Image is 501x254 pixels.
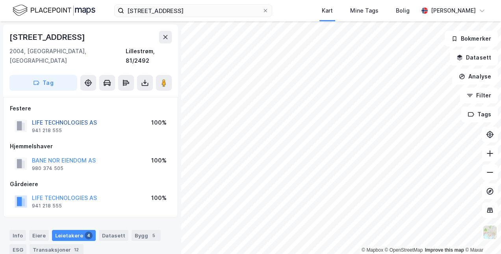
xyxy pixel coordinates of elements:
[99,230,128,241] div: Datasett
[126,47,172,65] div: Lillestrøm, 81/2492
[431,6,476,15] div: [PERSON_NAME]
[462,216,501,254] iframe: Chat Widget
[9,47,126,65] div: 2004, [GEOGRAPHIC_DATA], [GEOGRAPHIC_DATA]
[52,230,96,241] div: Leietakere
[425,247,464,253] a: Improve this map
[10,179,171,189] div: Gårdeiere
[396,6,410,15] div: Bolig
[461,106,498,122] button: Tags
[32,203,62,209] div: 941 218 555
[124,5,262,17] input: Søk på adresse, matrikkel, gårdeiere, leietakere eller personer
[151,156,167,165] div: 100%
[9,75,77,91] button: Tag
[460,88,498,103] button: Filter
[452,69,498,84] button: Analyse
[10,104,171,113] div: Festere
[85,232,93,239] div: 4
[13,4,95,17] img: logo.f888ab2527a4732fd821a326f86c7f29.svg
[72,246,80,254] div: 12
[151,193,167,203] div: 100%
[132,230,161,241] div: Bygg
[32,127,62,134] div: 941 218 555
[9,230,26,241] div: Info
[10,142,171,151] div: Hjemmelshaver
[445,31,498,47] button: Bokmerker
[350,6,379,15] div: Mine Tags
[150,232,158,239] div: 5
[462,216,501,254] div: Kontrollprogram for chat
[362,247,383,253] a: Mapbox
[29,230,49,241] div: Eiere
[450,50,498,65] button: Datasett
[385,247,423,253] a: OpenStreetMap
[32,165,63,172] div: 980 374 505
[322,6,333,15] div: Kart
[151,118,167,127] div: 100%
[9,31,87,43] div: [STREET_ADDRESS]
